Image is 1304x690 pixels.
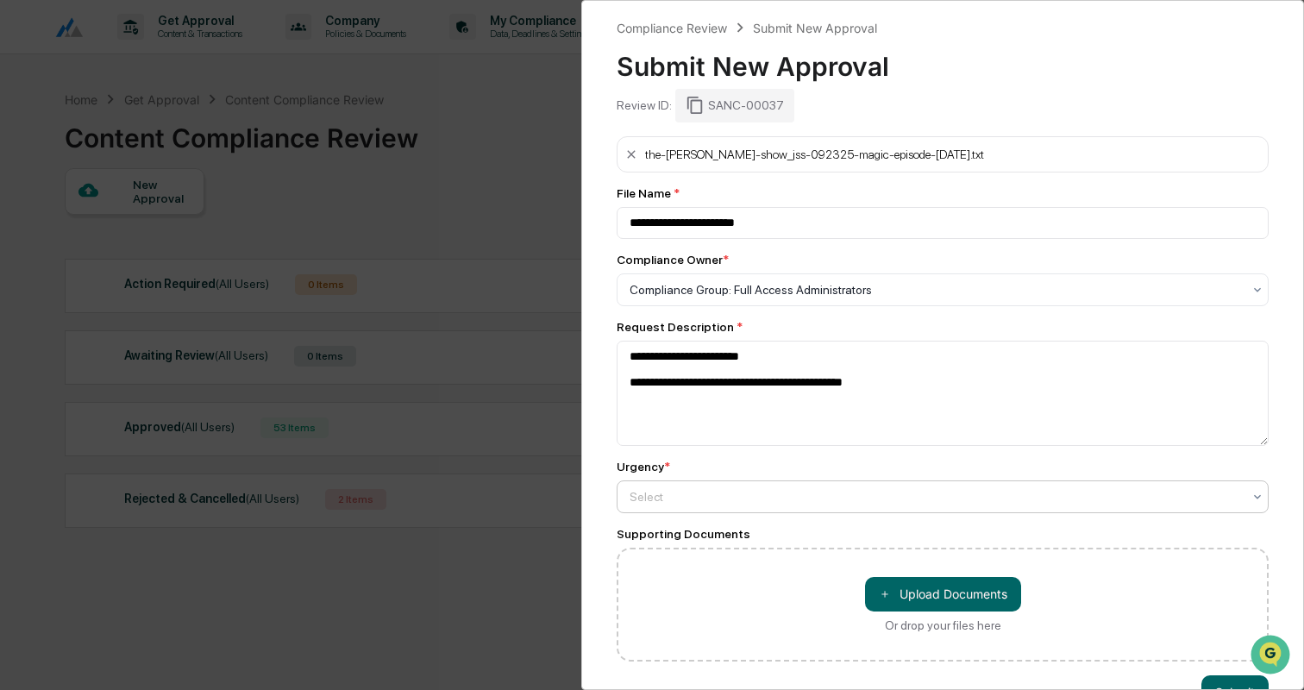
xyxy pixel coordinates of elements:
[753,21,877,35] div: Submit New Approval
[17,36,314,64] p: How can we help?
[122,292,209,305] a: Powered byPylon
[617,21,727,35] div: Compliance Review
[17,252,31,266] div: 🔎
[125,219,139,233] div: 🗄️
[59,149,218,163] div: We're available if you need us!
[885,618,1001,632] div: Or drop your files here
[617,98,672,112] div: Review ID:
[617,253,729,267] div: Compliance Owner
[10,210,118,241] a: 🖐️Preclearance
[1249,633,1295,680] iframe: Open customer support
[59,132,283,149] div: Start new chat
[879,586,891,602] span: ＋
[142,217,214,235] span: Attestations
[865,577,1021,612] button: Or drop your files here
[617,527,1269,541] div: Supporting Documents
[617,37,1269,82] div: Submit New Approval
[617,320,1269,334] div: Request Description
[172,292,209,305] span: Pylon
[118,210,221,241] a: 🗄️Attestations
[34,250,109,267] span: Data Lookup
[34,217,111,235] span: Preclearance
[10,243,116,274] a: 🔎Data Lookup
[617,460,670,474] div: Urgency
[293,137,314,158] button: Start new chat
[645,147,984,161] div: the-[PERSON_NAME]-show_jss-092325-magic-episode-[DATE].txt
[675,89,794,122] div: SANC-00037
[17,219,31,233] div: 🖐️
[617,186,1269,200] div: File Name
[17,132,48,163] img: 1746055101610-c473b297-6a78-478c-a979-82029cc54cd1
